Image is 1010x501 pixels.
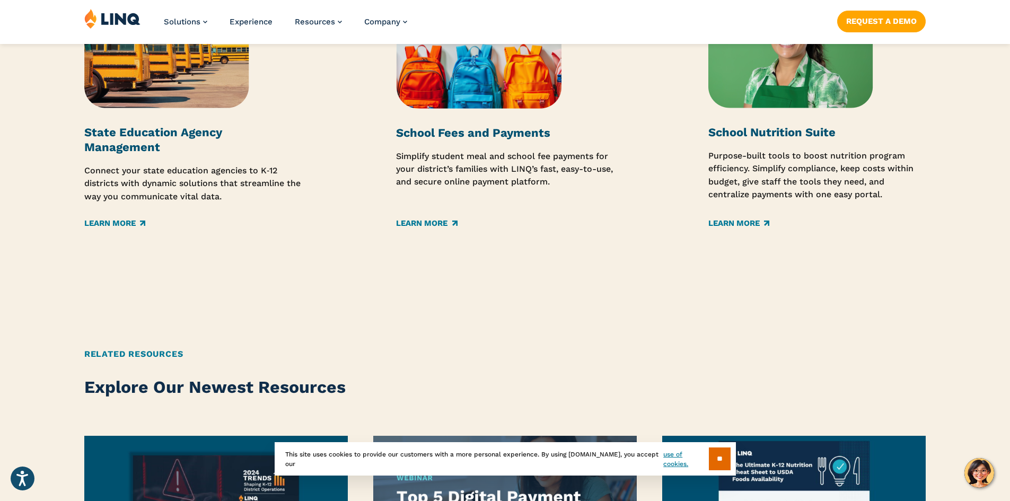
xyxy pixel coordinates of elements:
[364,17,400,27] span: Company
[708,217,769,229] a: Learn More
[164,17,207,27] a: Solutions
[295,17,335,27] span: Resources
[964,458,994,488] button: Hello, have a question? Let’s chat.
[164,17,200,27] span: Solutions
[364,17,407,27] a: Company
[275,442,736,476] div: This site uses cookies to provide our customers with a more personal experience. By using [DOMAIN...
[84,164,302,203] p: Connect your state education agencies to K‑12 districts with dynamic solutions that streamline th...
[164,8,407,43] nav: Primary Navigation
[84,126,222,154] strong: State Education Agency Management
[837,8,926,32] nav: Button Navigation
[295,17,342,27] a: Resources
[84,348,926,361] h2: Related Resources
[663,450,708,469] a: use of cookies.
[84,217,145,229] a: Learn More
[396,126,550,139] strong: School Fees and Payments
[84,377,346,397] strong: Explore Our Newest Resources
[837,11,926,32] a: Request a Demo
[230,17,273,27] a: Experience
[396,217,457,229] a: Learn More
[396,150,613,203] p: Simplify student meal and school fee payments for your district’s families with LINQ’s fast, easy...
[708,150,926,203] p: Purpose-built tools to boost nutrition program efficiency. Simplify compliance, keep costs within...
[84,8,140,29] img: LINQ | K‑12 Software
[708,126,836,139] strong: School Nutrition Suite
